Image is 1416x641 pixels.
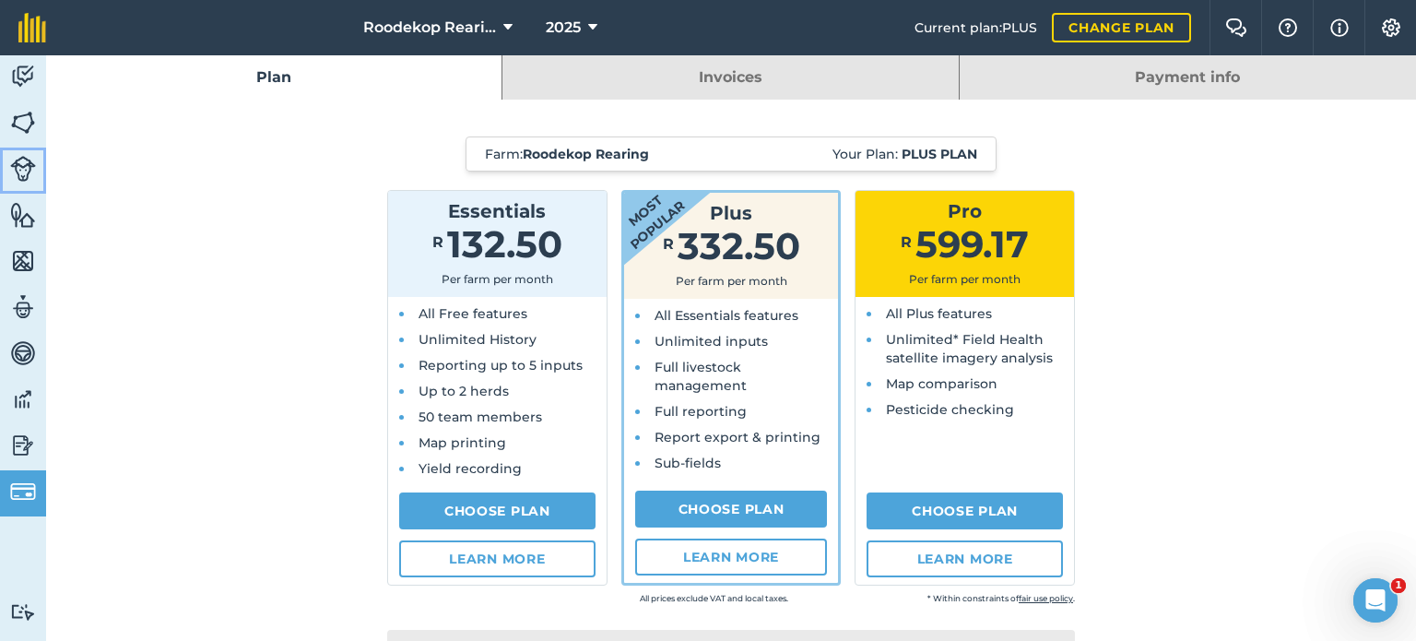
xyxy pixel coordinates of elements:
a: fair use policy [1019,593,1073,603]
img: A cog icon [1380,18,1402,37]
img: svg+xml;base64,PD94bWwgdmVyc2lvbj0iMS4wIiBlbmNvZGluZz0idXRmLTgiPz4KPCEtLSBHZW5lcmF0b3I6IEFkb2JlIE... [10,339,36,367]
span: All Free features [419,305,527,322]
span: Plus [710,202,752,224]
img: svg+xml;base64,PD94bWwgdmVyc2lvbj0iMS4wIiBlbmNvZGluZz0idXRmLTgiPz4KPCEtLSBHZW5lcmF0b3I6IEFkb2JlIE... [10,603,36,621]
span: 599.17 [915,221,1029,267]
span: Reporting up to 5 inputs [419,357,583,374]
a: Plan [46,55,501,100]
a: Learn more [635,539,828,576]
span: Yield recording [419,460,522,477]
span: Per farm per month [676,274,787,288]
span: Unlimited* Field Health satellite imagery analysis [886,331,1053,366]
span: Full reporting [655,403,747,420]
span: Pro [948,200,982,222]
img: svg+xml;base64,PD94bWwgdmVyc2lvbj0iMS4wIiBlbmNvZGluZz0idXRmLTgiPz4KPCEtLSBHZW5lcmF0b3I6IEFkb2JlIE... [10,432,36,459]
span: Current plan : PLUS [914,18,1037,38]
img: svg+xml;base64,PHN2ZyB4bWxucz0iaHR0cDovL3d3dy53My5vcmcvMjAwMC9zdmciIHdpZHRoPSI1NiIgaGVpZ2h0PSI2MC... [10,247,36,275]
span: 50 team members [419,409,542,425]
span: Per farm per month [442,272,553,286]
img: A question mark icon [1277,18,1299,37]
img: svg+xml;base64,PD94bWwgdmVyc2lvbj0iMS4wIiBlbmNvZGluZz0idXRmLTgiPz4KPCEtLSBHZW5lcmF0b3I6IEFkb2JlIE... [10,63,36,90]
span: Map comparison [886,375,997,392]
span: R [901,233,912,251]
a: Choose Plan [399,493,596,529]
span: All Plus features [886,305,992,322]
span: 2025 [546,17,581,39]
img: svg+xml;base64,PHN2ZyB4bWxucz0iaHR0cDovL3d3dy53My5vcmcvMjAwMC9zdmciIHdpZHRoPSI1NiIgaGVpZ2h0PSI2MC... [10,109,36,137]
a: Learn more [399,540,596,577]
span: Up to 2 herds [419,383,509,399]
span: Roodekop Rearing [363,17,496,39]
img: svg+xml;base64,PHN2ZyB4bWxucz0iaHR0cDovL3d3dy53My5vcmcvMjAwMC9zdmciIHdpZHRoPSI1NiIgaGVpZ2h0PSI2MC... [10,201,36,229]
span: Per farm per month [909,272,1021,286]
strong: Plus plan [902,146,977,162]
img: svg+xml;base64,PD94bWwgdmVyc2lvbj0iMS4wIiBlbmNvZGluZz0idXRmLTgiPz4KPCEtLSBHZW5lcmF0b3I6IEFkb2JlIE... [10,156,36,182]
a: Choose Plan [635,491,828,528]
strong: Most popular [569,139,720,279]
span: R [663,235,674,253]
img: svg+xml;base64,PD94bWwgdmVyc2lvbj0iMS4wIiBlbmNvZGluZz0idXRmLTgiPz4KPCEtLSBHZW5lcmF0b3I6IEFkb2JlIE... [10,479,36,504]
small: * Within constraints of . [788,589,1075,608]
img: fieldmargin Logo [18,13,46,42]
img: svg+xml;base64,PD94bWwgdmVyc2lvbj0iMS4wIiBlbmNvZGluZz0idXRmLTgiPz4KPCEtLSBHZW5lcmF0b3I6IEFkb2JlIE... [10,386,36,413]
a: Payment info [960,55,1416,100]
span: Essentials [448,200,546,222]
span: 1 [1391,578,1406,593]
span: Pesticide checking [886,401,1014,418]
span: 332.50 [678,223,800,268]
span: Full livestock management [655,359,747,394]
span: Sub-fields [655,455,721,471]
small: All prices exclude VAT and local taxes. [501,589,788,608]
a: Choose Plan [867,493,1063,529]
span: Unlimited inputs [655,333,768,350]
span: Map printing [419,434,506,451]
span: 132.50 [447,221,562,267]
strong: Roodekop Rearing [523,146,649,162]
span: Your Plan: [832,145,977,163]
img: svg+xml;base64,PD94bWwgdmVyc2lvbj0iMS4wIiBlbmNvZGluZz0idXRmLTgiPz4KPCEtLSBHZW5lcmF0b3I6IEFkb2JlIE... [10,293,36,321]
span: Farm : [485,145,649,163]
a: Invoices [502,55,958,100]
span: Report export & printing [655,429,820,445]
span: R [432,233,443,251]
a: Learn more [867,540,1063,577]
iframe: Intercom live chat [1353,578,1398,623]
a: Change plan [1052,13,1191,42]
img: Two speech bubbles overlapping with the left bubble in the forefront [1225,18,1247,37]
span: All Essentials features [655,307,798,324]
span: Unlimited History [419,331,537,348]
img: svg+xml;base64,PHN2ZyB4bWxucz0iaHR0cDovL3d3dy53My5vcmcvMjAwMC9zdmciIHdpZHRoPSIxNyIgaGVpZ2h0PSIxNy... [1330,17,1349,39]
